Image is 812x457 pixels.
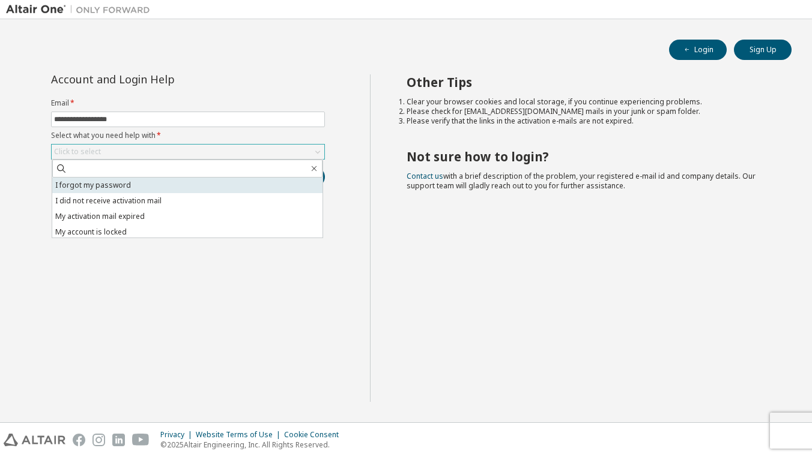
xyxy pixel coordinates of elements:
label: Email [51,98,325,108]
div: Click to select [52,145,324,159]
img: facebook.svg [73,434,85,446]
div: Website Terms of Use [196,430,284,440]
div: Click to select [54,147,101,157]
p: © 2025 Altair Engineering, Inc. All Rights Reserved. [160,440,346,450]
img: altair_logo.svg [4,434,65,446]
li: Please verify that the links in the activation e-mails are not expired. [407,116,771,126]
label: Select what you need help with [51,131,325,140]
div: Cookie Consent [284,430,346,440]
a: Contact us [407,171,443,181]
img: Altair One [6,4,156,16]
button: Sign Up [734,40,792,60]
li: Clear your browser cookies and local storage, if you continue experiencing problems. [407,97,771,107]
img: linkedin.svg [112,434,125,446]
div: Account and Login Help [51,74,270,84]
img: instagram.svg [92,434,105,446]
h2: Other Tips [407,74,771,90]
li: Please check for [EMAIL_ADDRESS][DOMAIN_NAME] mails in your junk or spam folder. [407,107,771,116]
div: Privacy [160,430,196,440]
button: Login [669,40,727,60]
span: with a brief description of the problem, your registered e-mail id and company details. Our suppo... [407,171,756,191]
img: youtube.svg [132,434,150,446]
li: I forgot my password [52,178,323,193]
h2: Not sure how to login? [407,149,771,164]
